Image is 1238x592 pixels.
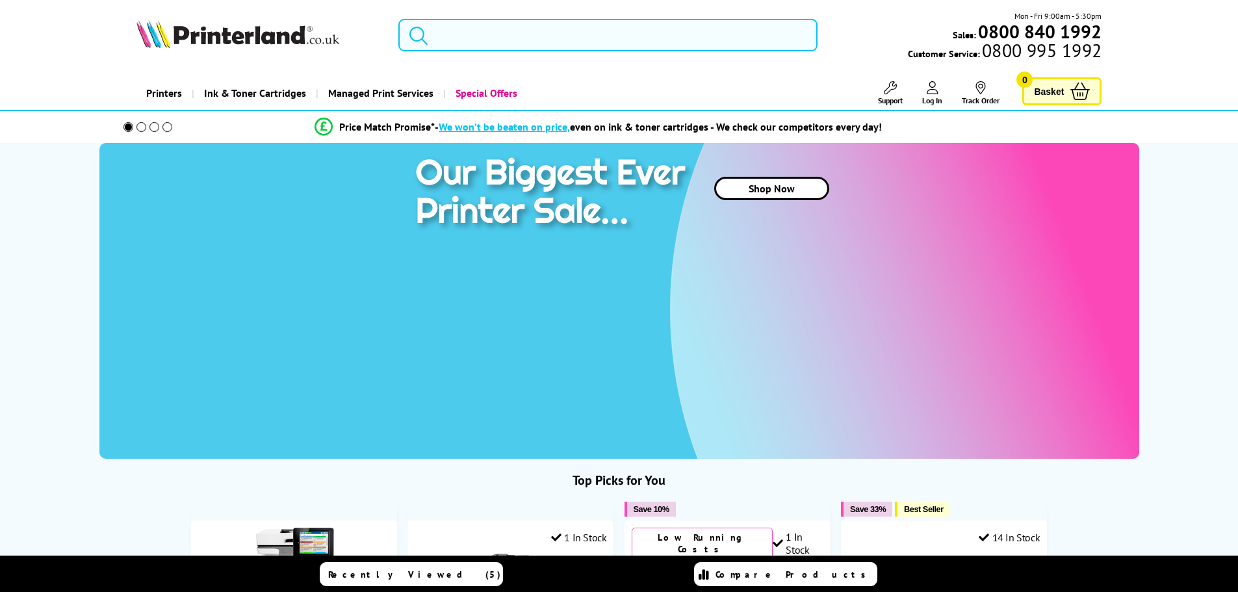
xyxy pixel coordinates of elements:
[895,502,950,517] button: Best Seller
[878,81,903,105] a: Support
[841,502,892,517] button: Save 33%
[634,504,669,514] span: Save 10%
[904,504,944,514] span: Best Seller
[1016,71,1033,88] span: 0
[962,81,999,105] a: Track Order
[850,504,886,514] span: Save 33%
[136,19,383,51] a: Printerland Logo
[714,177,829,200] a: Shop Now
[980,44,1102,57] span: 0800 995 1992
[339,120,435,133] span: Price Match Promise*
[192,77,316,110] a: Ink & Toner Cartridges
[439,120,570,133] span: We won’t be beaten on price,
[716,569,873,580] span: Compare Products
[316,77,443,110] a: Managed Print Services
[979,531,1040,544] div: 14 In Stock
[136,77,192,110] a: Printers
[922,81,942,105] a: Log In
[328,569,501,580] span: Recently Viewed (5)
[773,530,823,556] div: 1 In Stock
[320,562,503,586] a: Recently Viewed (5)
[435,120,882,133] div: - even on ink & toner cartridges - We check our competitors every day!
[1034,83,1064,100] span: Basket
[953,29,976,41] span: Sales:
[878,96,903,105] span: Support
[551,531,607,544] div: 1 In Stock
[978,19,1102,44] b: 0800 840 1992
[976,25,1102,38] a: 0800 840 1992
[204,77,306,110] span: Ink & Toner Cartridges
[443,77,527,110] a: Special Offers
[632,528,773,559] div: Low Running Costs
[1022,77,1102,105] a: Basket 0
[1014,10,1102,22] span: Mon - Fri 9:00am - 5:30pm
[409,143,699,245] img: printer sale
[922,96,942,105] span: Log In
[908,44,1102,60] span: Customer Service:
[625,502,676,517] button: Save 10%
[136,19,339,48] img: Printerland Logo
[106,116,1092,138] li: modal_Promise
[694,562,877,586] a: Compare Products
